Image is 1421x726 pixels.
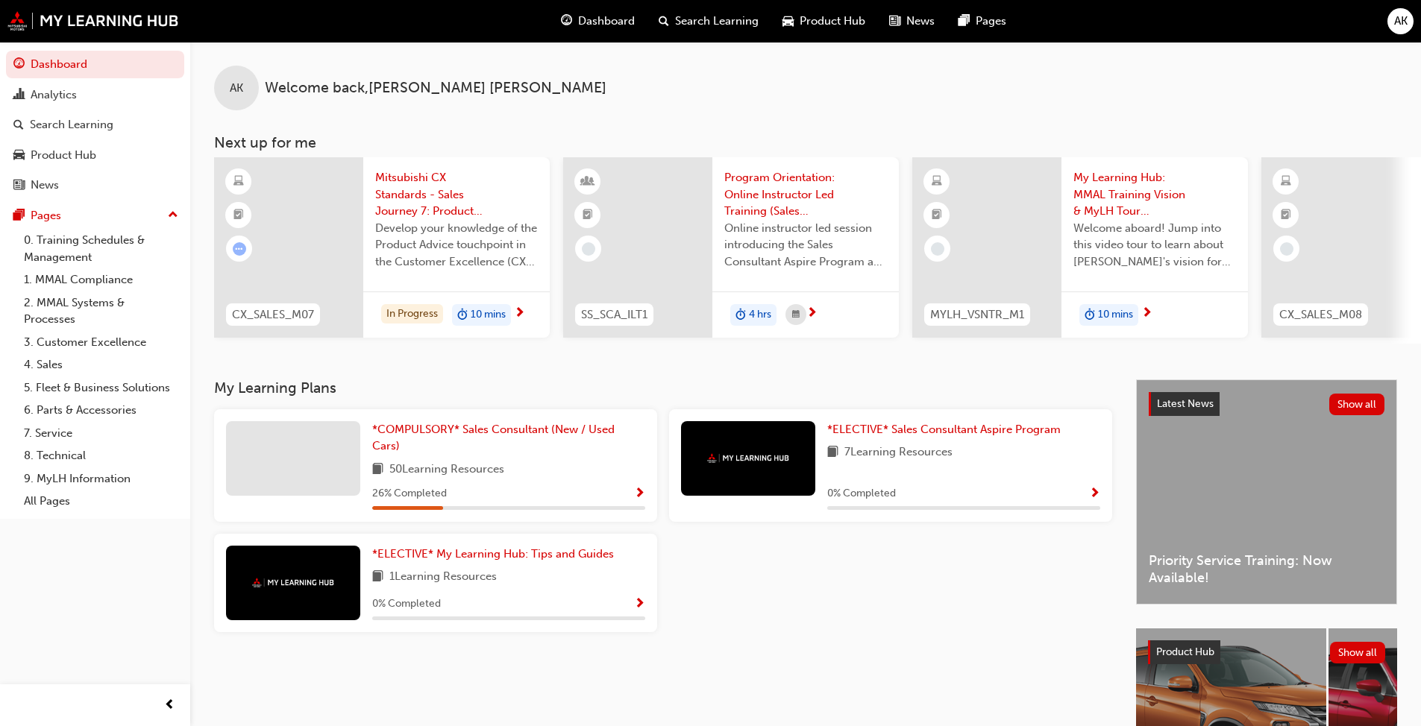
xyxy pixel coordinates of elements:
[1149,392,1384,416] a: Latest NewsShow all
[31,147,96,164] div: Product Hub
[31,177,59,194] div: News
[265,80,606,97] span: Welcome back , [PERSON_NAME] [PERSON_NAME]
[1089,484,1100,503] button: Show Progress
[1394,13,1408,30] span: AK
[806,307,818,321] span: next-icon
[549,6,647,37] a: guage-iconDashboard
[1281,172,1291,192] span: learningResourceType_ELEARNING-icon
[931,242,944,256] span: learningRecordVerb_NONE-icon
[372,485,447,502] span: 26 % Completed
[1149,552,1384,586] span: Priority Service Training: Now Available!
[1098,306,1133,323] span: 10 mins
[1330,642,1386,663] button: Show all
[381,304,443,324] div: In Progress
[1136,379,1397,605] a: Latest NewsShow allPriority Service Training: Now Available!
[827,444,838,462] span: book-icon
[233,206,244,225] span: booktick-icon
[514,307,525,321] span: next-icon
[724,220,887,271] span: Online instructor led session introducing the Sales Consultant Aspire Program and outlining what ...
[1279,306,1362,323] span: CX_SALES_M08
[1073,220,1236,271] span: Welcome aboard! Jump into this video tour to learn about [PERSON_NAME]'s vision for your learning...
[18,422,184,445] a: 7. Service
[168,206,178,225] span: up-icon
[190,134,1421,151] h3: Next up for me
[889,12,900,31] span: news-icon
[906,13,935,30] span: News
[372,596,441,613] span: 0 % Completed
[457,306,468,325] span: duration-icon
[792,306,800,324] span: calendar-icon
[18,399,184,422] a: 6. Parts & Accessories
[1141,307,1152,321] span: next-icon
[1089,487,1100,501] span: Show Progress
[563,157,899,338] a: SS_SCA_ILT1Program Orientation: Online Instructor Led Training (Sales Consultant Aspire Program)O...
[844,444,953,462] span: 7 Learning Resources
[634,595,645,613] button: Show Progress
[372,546,620,563] a: *ELECTIVE* My Learning Hub: Tips and Guides
[7,11,179,31] img: mmal
[18,229,184,268] a: 0. Training Schedules & Management
[372,547,614,561] span: *ELECTIVE* My Learning Hub: Tips and Guides
[877,6,947,37] a: news-iconNews
[827,485,896,502] span: 0 % Completed
[18,268,184,291] a: 1. MMAL Compliance
[375,220,538,271] span: Develop your knowledge of the Product Advice touchpoint in the Customer Excellence (CX) Sales jou...
[164,696,175,715] span: prev-icon
[389,461,504,479] span: 50 Learning Resources
[6,171,184,199] a: News
[471,306,506,323] span: 10 mins
[800,13,865,30] span: Product Hub
[912,157,1248,338] a: MYLH_VSNTR_M1My Learning Hub: MMAL Training Vision & MyLH Tour (Elective)Welcome aboard! Jump int...
[707,453,789,463] img: mmal
[771,6,877,37] a: car-iconProduct Hub
[634,598,645,611] span: Show Progress
[230,80,243,97] span: AK
[932,206,942,225] span: booktick-icon
[18,444,184,467] a: 8. Technical
[1085,306,1095,325] span: duration-icon
[583,172,593,192] span: learningResourceType_INSTRUCTOR_LED-icon
[31,207,61,224] div: Pages
[675,13,759,30] span: Search Learning
[6,81,184,109] a: Analytics
[13,179,25,192] span: news-icon
[389,568,497,587] span: 1 Learning Resources
[13,209,25,223] span: pages-icon
[214,379,1112,397] h3: My Learning Plans
[6,48,184,202] button: DashboardAnalyticsSearch LearningProduct HubNews
[1280,242,1293,256] span: learningRecordVerb_NONE-icon
[578,13,635,30] span: Dashboard
[647,6,771,37] a: search-iconSearch Learning
[827,423,1061,436] span: *ELECTIVE* Sales Consultant Aspire Program
[18,331,184,354] a: 3. Customer Excellence
[6,202,184,230] button: Pages
[634,487,645,501] span: Show Progress
[372,461,383,479] span: book-icon
[583,206,593,225] span: booktick-icon
[13,149,25,162] span: car-icon
[18,490,184,513] a: All Pages
[582,242,595,256] span: learningRecordVerb_NONE-icon
[233,172,244,192] span: learningResourceType_ELEARNING-icon
[581,306,647,323] span: SS_SCA_ILT1
[930,306,1024,323] span: MYLH_VSNTR_M1
[827,421,1067,438] a: *ELECTIVE* Sales Consultant Aspire Program
[1387,8,1414,34] button: AK
[18,376,184,400] a: 5. Fleet & Business Solutions
[372,423,615,453] span: *COMPULSORY* Sales Consultant (New / Used Cars)
[724,169,887,220] span: Program Orientation: Online Instructor Led Training (Sales Consultant Aspire Program)
[1329,394,1385,415] button: Show all
[18,353,184,376] a: 4. Sales
[375,169,538,220] span: Mitsubishi CX Standards - Sales Journey 7: Product Advice
[1156,645,1214,658] span: Product Hub
[1148,640,1385,664] a: Product HubShow all
[782,12,794,31] span: car-icon
[976,13,1006,30] span: Pages
[735,306,746,325] span: duration-icon
[252,578,334,587] img: mmal
[1073,169,1236,220] span: My Learning Hub: MMAL Training Vision & MyLH Tour (Elective)
[947,6,1018,37] a: pages-iconPages
[30,116,113,133] div: Search Learning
